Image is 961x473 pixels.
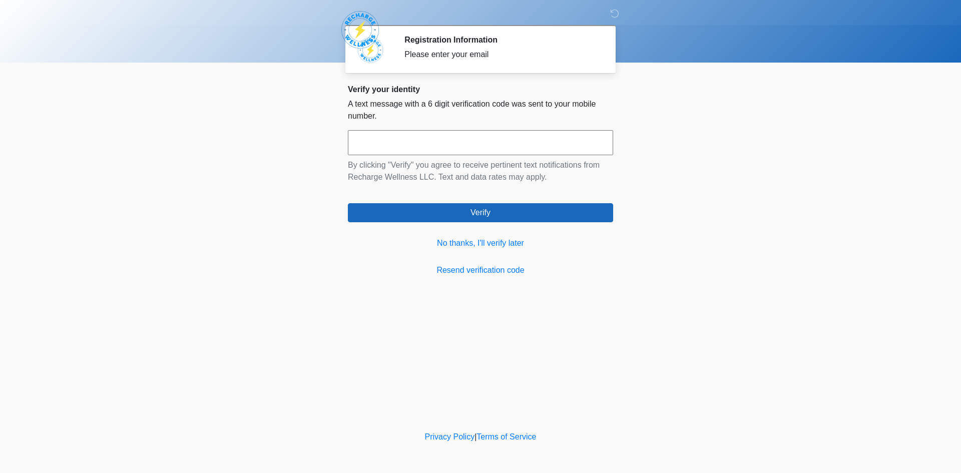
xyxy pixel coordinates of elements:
h2: Verify your identity [348,85,613,94]
p: A text message with a 6 digit verification code was sent to your mobile number. [348,98,613,122]
a: | [474,432,476,441]
a: Terms of Service [476,432,536,441]
a: No thanks, I'll verify later [348,237,613,249]
button: Verify [348,203,613,222]
a: Privacy Policy [425,432,475,441]
a: Resend verification code [348,264,613,276]
p: By clicking "Verify" you agree to receive pertinent text notifications from Recharge Wellness LLC... [348,159,613,183]
img: Recharge Wellness LLC Logo [338,8,382,52]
